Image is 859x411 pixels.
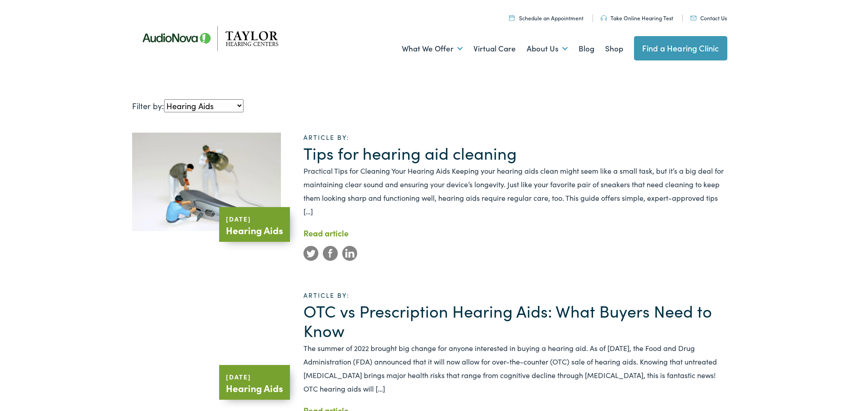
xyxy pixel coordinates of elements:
[132,133,281,232] img: Three miniature figurines doing maintenance work on a hearing aid.
[342,246,357,261] img: LinkedIn social media icon in SVG format
[226,372,251,381] time: [DATE]
[132,381,281,392] a: A pair of over-the-counter (OTC) hearing aids in their carrying case
[132,291,281,390] img: A pair of over-the-counter (OTC) hearing aids in their carrying case
[509,14,583,22] a: Schedule an Appointment
[690,16,697,20] img: utility icon
[634,36,727,60] a: Find a Hearing Clinic
[605,32,623,65] a: Shop
[323,246,338,261] img: Facebook social media icon in SVG format
[226,214,251,223] time: [DATE]
[226,381,283,395] a: Hearing Aids
[132,223,281,234] a: Three miniature figurines doing maintenance work on a hearing aid.
[303,133,727,142] p: ARTICLE BY:
[303,341,727,395] p: The summer of 2022 brought big change for anyone interested in buying a hearing aid. As of [DATE]...
[303,227,349,239] a: Read article
[303,291,727,300] p: ARTICLE BY:
[303,246,318,261] img: Twitter social media icon in SVG format
[226,223,283,237] a: Hearing Aids
[303,299,712,342] a: OTC vs Prescription Hearing Aids: What Buyers Need to Know
[303,141,517,164] a: Tips for hearing aid cleaning
[601,15,607,21] img: utility icon
[527,32,568,65] a: About Us
[579,32,594,65] a: Blog
[132,99,727,112] div: Filter by:
[601,14,673,22] a: Take Online Hearing Test
[402,32,463,65] a: What We Offer
[509,15,514,21] img: utility icon
[473,32,516,65] a: Virtual Care
[303,164,727,218] p: Practical Tips for Cleaning Your Hearing Aids Keeping your hearing aids clean might seem like a s...
[690,14,727,22] a: Contact Us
